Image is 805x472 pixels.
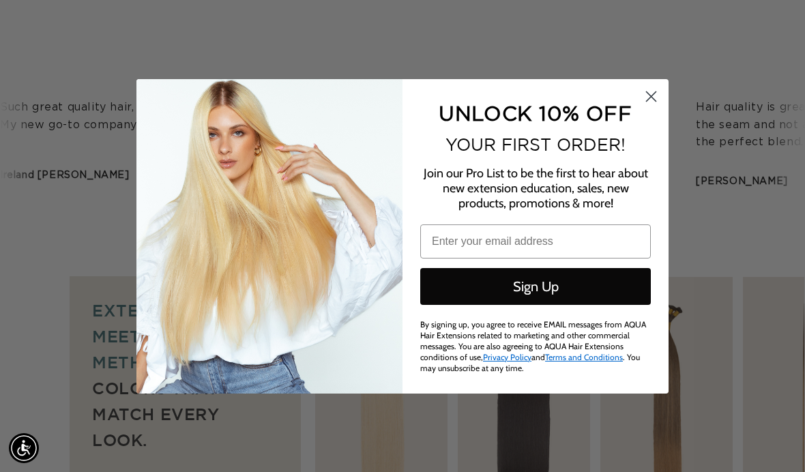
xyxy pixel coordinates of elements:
[9,433,39,463] div: Accessibility Menu
[420,268,651,305] button: Sign Up
[737,407,805,472] iframe: Chat Widget
[136,79,402,394] img: daab8b0d-f573-4e8c-a4d0-05ad8d765127.png
[483,352,531,362] a: Privacy Policy
[420,224,651,259] input: Enter your email address
[445,135,626,154] span: YOUR FIRST ORDER!
[420,319,646,373] span: By signing up, you agree to receive EMAIL messages from AQUA Hair Extensions related to marketing...
[639,85,663,108] button: Close dialog
[545,352,623,362] a: Terms and Conditions
[439,102,632,124] span: UNLOCK 10% OFF
[424,166,648,211] span: Join our Pro List to be the first to hear about new extension education, sales, new products, pro...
